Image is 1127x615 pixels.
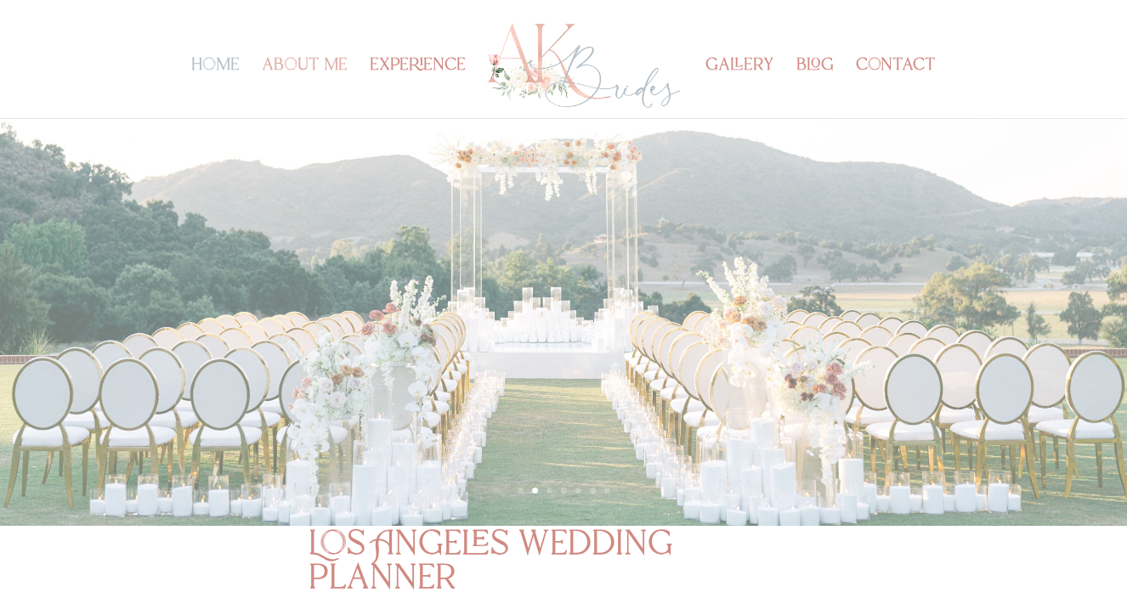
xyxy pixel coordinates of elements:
h1: Los Angeles wedding planner [309,528,818,604]
a: 6 [590,488,596,494]
a: contact [856,59,936,118]
a: experience [370,59,466,118]
a: gallery [705,59,774,118]
a: 4 [561,488,567,494]
a: blog [796,59,834,118]
img: Los Angeles Wedding Planner - AK Brides [484,19,682,113]
a: 7 [604,488,610,494]
a: 1 [518,488,524,494]
a: 3 [547,488,552,494]
a: 2 [532,488,538,494]
a: 5 [575,488,581,494]
a: about me [262,59,348,118]
a: home [191,59,240,118]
